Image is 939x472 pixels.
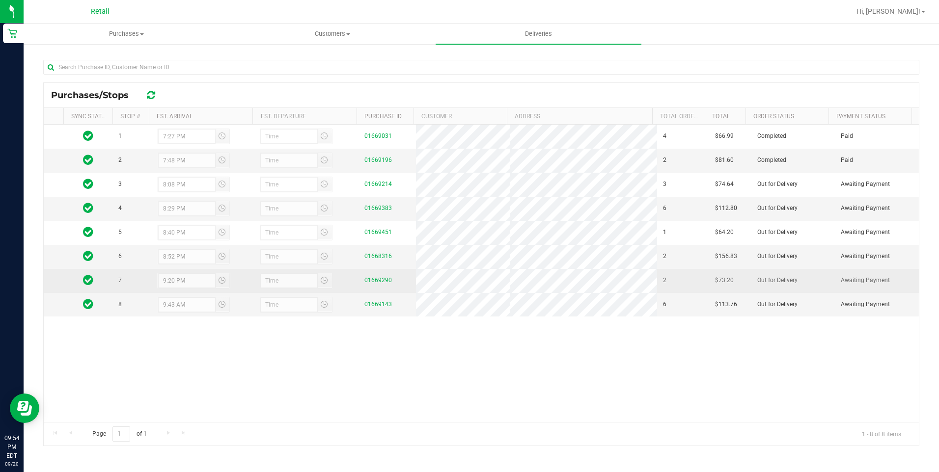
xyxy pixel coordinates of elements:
span: 8 [118,300,122,309]
span: In Sync [83,153,93,167]
a: 01669383 [364,205,392,211]
iframe: Resource center [10,393,39,423]
span: Out for Delivery [757,180,798,189]
a: 01669143 [364,301,392,308]
span: Awaiting Payment [841,276,890,285]
span: 3 [118,180,122,189]
a: 01669196 [364,157,392,163]
span: $156.83 [715,252,737,261]
a: Customers [229,24,435,44]
span: Out for Delivery [757,252,798,261]
span: Paid [841,131,853,141]
span: 4 [118,204,122,213]
span: $113.76 [715,300,737,309]
span: Out for Delivery [757,204,798,213]
a: 01669031 [364,132,392,139]
span: 1 - 8 of 8 items [854,426,909,441]
span: 4 [663,131,666,141]
th: Total Order Lines [652,108,704,125]
th: Est. Departure [252,108,356,125]
span: In Sync [83,273,93,287]
span: Hi, [PERSON_NAME]! [856,7,920,15]
span: 3 [663,180,666,189]
th: Customer [414,108,507,125]
a: Order Status [753,113,794,120]
span: $66.99 [715,131,734,141]
span: 1 [663,228,666,237]
span: 6 [118,252,122,261]
span: In Sync [83,249,93,263]
span: 2 [663,252,666,261]
span: Paid [841,156,853,165]
span: 6 [663,204,666,213]
span: 6 [663,300,666,309]
span: Purchases [24,29,229,38]
span: In Sync [83,297,93,311]
span: Deliveries [512,29,565,38]
span: Customers [230,29,435,38]
span: $64.20 [715,228,734,237]
span: Awaiting Payment [841,252,890,261]
span: 2 [118,156,122,165]
span: Completed [757,156,786,165]
span: Out for Delivery [757,228,798,237]
span: Awaiting Payment [841,228,890,237]
a: Est. Arrival [157,113,193,120]
span: In Sync [83,201,93,215]
span: $73.20 [715,276,734,285]
p: 09:54 PM EDT [4,434,19,460]
a: 01669214 [364,181,392,187]
p: 09/20 [4,460,19,468]
input: Search Purchase ID, Customer Name or ID [43,60,919,75]
a: Stop # [120,113,140,120]
span: In Sync [83,129,93,143]
span: Awaiting Payment [841,300,890,309]
span: Page of 1 [84,426,155,442]
span: 2 [663,276,666,285]
span: Awaiting Payment [841,204,890,213]
span: Purchases/Stops [51,90,138,101]
span: $74.64 [715,180,734,189]
a: Total [712,113,730,120]
inline-svg: Retail [7,28,17,38]
span: Retail [91,7,110,16]
span: Awaiting Payment [841,180,890,189]
a: 01669290 [364,277,392,284]
a: Purchase ID [364,113,402,120]
a: Deliveries [436,24,641,44]
a: Sync Status [71,113,109,120]
span: $81.60 [715,156,734,165]
span: Out for Delivery [757,300,798,309]
span: In Sync [83,225,93,239]
span: $112.80 [715,204,737,213]
span: Out for Delivery [757,276,798,285]
span: 5 [118,228,122,237]
a: 01669451 [364,229,392,236]
a: 01668316 [364,253,392,260]
input: 1 [112,426,130,442]
span: 1 [118,131,122,141]
span: In Sync [83,177,93,191]
span: 2 [663,156,666,165]
a: Purchases [24,24,229,44]
a: Payment Status [836,113,885,120]
span: Completed [757,131,786,141]
th: Address [507,108,652,125]
span: 7 [118,276,122,285]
